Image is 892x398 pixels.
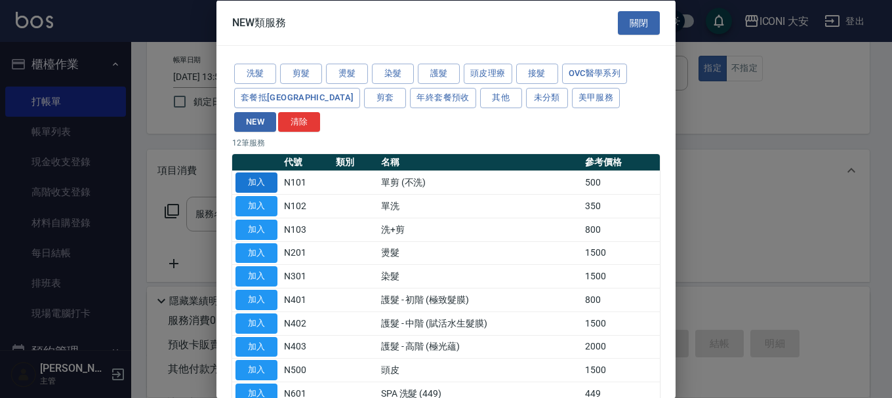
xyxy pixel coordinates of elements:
td: N102 [281,194,333,218]
button: 染髮 [372,64,414,84]
td: 1500 [582,241,660,265]
td: 500 [582,170,660,194]
p: 12 筆服務 [232,137,660,149]
td: 染髮 [378,264,582,288]
td: 單洗 [378,194,582,218]
button: 加入 [235,360,277,380]
td: 單剪 (不洗) [378,170,582,194]
button: 剪髮 [280,64,322,84]
button: NEW [234,111,276,132]
td: 護髮 - 中階 (賦活水生髮膜) [378,311,582,335]
td: 護髮 - 高階 (極光蘊) [378,335,582,359]
th: 代號 [281,154,333,171]
td: 1500 [582,311,660,335]
td: N402 [281,311,333,335]
td: 燙髮 [378,241,582,265]
th: 參考價格 [582,154,660,171]
td: N301 [281,264,333,288]
button: 護髮 [418,64,460,84]
button: 加入 [235,336,277,357]
button: 關閉 [618,10,660,35]
button: 頭皮理療 [464,64,512,84]
td: 350 [582,194,660,218]
button: 燙髮 [326,64,368,84]
button: 加入 [235,172,277,193]
button: 美甲服務 [572,87,620,108]
button: 洗髮 [234,64,276,84]
button: 年終套餐預收 [410,87,476,108]
button: 加入 [235,290,277,310]
button: 未分類 [526,87,568,108]
button: 其他 [480,87,522,108]
td: 1500 [582,358,660,382]
td: 2000 [582,335,660,359]
td: 洗+剪 [378,218,582,241]
button: 接髮 [516,64,558,84]
td: N500 [281,358,333,382]
button: 加入 [235,243,277,263]
td: 800 [582,288,660,311]
th: 類別 [333,154,378,171]
button: ovc醫學系列 [562,64,628,84]
button: 加入 [235,196,277,216]
button: 加入 [235,313,277,333]
span: NEW類服務 [232,16,286,29]
td: N401 [281,288,333,311]
button: 剪套 [364,87,406,108]
td: N403 [281,335,333,359]
td: 頭皮 [378,358,582,382]
button: 加入 [235,219,277,239]
td: 800 [582,218,660,241]
td: N101 [281,170,333,194]
td: 1500 [582,264,660,288]
td: N103 [281,218,333,241]
td: N201 [281,241,333,265]
th: 名稱 [378,154,582,171]
button: 套餐抵[GEOGRAPHIC_DATA] [234,87,360,108]
td: 護髮 - 初階 (極致髮膜) [378,288,582,311]
button: 清除 [278,111,320,132]
button: 加入 [235,266,277,287]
